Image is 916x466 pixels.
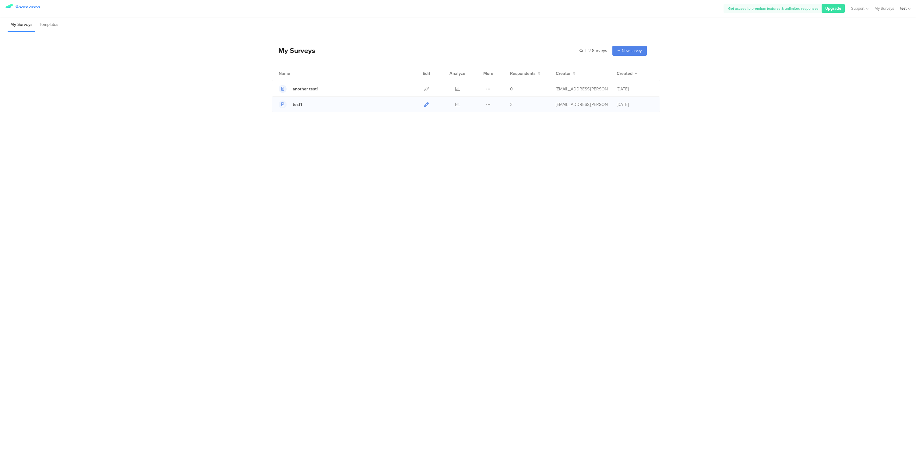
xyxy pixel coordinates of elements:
[510,70,541,77] button: Respondents
[556,101,608,108] div: pruchay.ivan@gmail.com
[825,5,841,11] span: Upgrade
[617,70,632,77] span: Created
[584,47,587,54] span: |
[448,66,467,81] div: Analyze
[293,86,319,92] div: another test1
[510,101,513,108] span: 2
[279,70,315,77] div: Name
[279,100,302,108] a: test1
[272,45,315,56] div: My Surveys
[37,18,61,32] li: Templates
[5,4,40,12] img: segmanta logo
[617,70,637,77] button: Created
[420,66,433,81] div: Edit
[617,101,653,108] div: [DATE]
[556,70,571,77] span: Creator
[556,86,608,92] div: pruchay.ivan@gmail.com
[851,5,865,11] span: Support
[556,70,576,77] button: Creator
[617,86,653,92] div: [DATE]
[622,48,642,54] span: New survey
[728,6,819,11] span: Get access to premium features & unlimited responses
[279,85,319,93] a: another test1
[900,5,907,11] div: test
[510,86,513,92] span: 0
[8,18,35,32] li: My Surveys
[510,70,536,77] span: Respondents
[293,101,302,108] div: test1
[588,47,607,54] span: 2 Surveys
[482,66,495,81] div: More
